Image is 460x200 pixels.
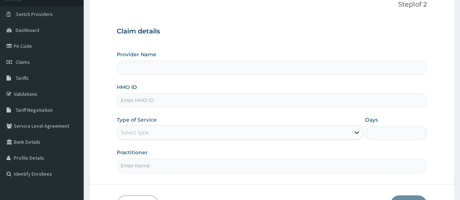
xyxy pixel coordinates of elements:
[117,83,137,91] label: HMO ID
[16,59,30,65] span: Claims
[16,27,39,33] span: Dashboard
[117,93,427,107] input: Enter HMO ID
[365,116,378,123] label: Days
[16,75,29,81] span: Tariffs
[16,107,53,113] span: Tariff Negotiation
[117,28,427,36] h3: Claim details
[117,159,427,173] input: Enter Name
[117,116,157,123] label: Type of Service
[117,1,427,9] p: Step 1 of 2
[121,129,149,136] div: Select type
[117,149,148,156] label: Practitioner
[16,11,53,17] span: Switch Providers
[117,51,156,58] label: Provider Name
